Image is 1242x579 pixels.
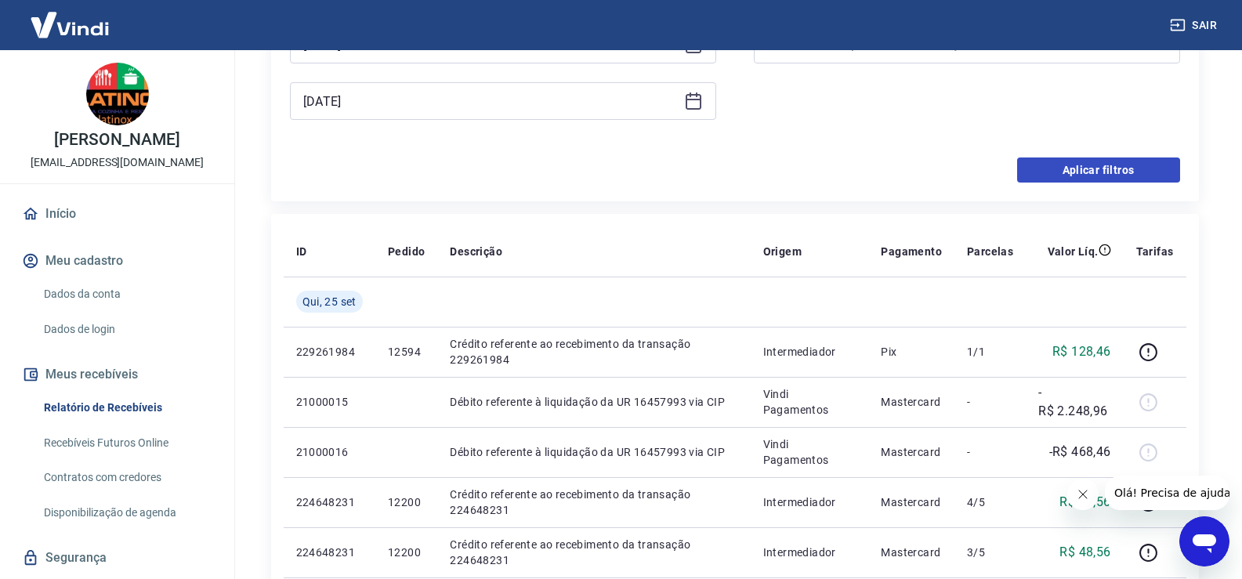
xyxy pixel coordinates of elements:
[1059,543,1110,562] p: R$ 48,56
[1167,11,1223,40] button: Sair
[881,545,942,560] p: Mastercard
[388,494,425,510] p: 12200
[763,494,856,510] p: Intermediador
[1179,516,1229,566] iframe: Botão para abrir a janela de mensagens
[881,494,942,510] p: Mastercard
[388,244,425,259] p: Pedido
[19,197,215,231] a: Início
[1017,157,1180,183] button: Aplicar filtros
[296,344,363,360] p: 229261984
[450,244,502,259] p: Descrição
[19,357,215,392] button: Meus recebíveis
[38,278,215,310] a: Dados da conta
[881,244,942,259] p: Pagamento
[54,132,179,148] p: [PERSON_NAME]
[1136,244,1174,259] p: Tarifas
[763,545,856,560] p: Intermediador
[38,427,215,459] a: Recebíveis Futuros Online
[763,386,856,418] p: Vindi Pagamentos
[450,537,737,568] p: Crédito referente ao recebimento da transação 224648231
[38,313,215,346] a: Dados de login
[967,344,1013,360] p: 1/1
[296,494,363,510] p: 224648231
[302,294,357,309] span: Qui, 25 set
[967,444,1013,460] p: -
[19,541,215,575] a: Segurança
[1105,476,1229,510] iframe: Mensagem da empresa
[881,344,942,360] p: Pix
[881,444,942,460] p: Mastercard
[9,11,132,24] span: Olá! Precisa de ajuda?
[450,487,737,518] p: Crédito referente ao recebimento da transação 224648231
[296,394,363,410] p: 21000015
[296,244,307,259] p: ID
[296,444,363,460] p: 21000016
[763,244,802,259] p: Origem
[1048,244,1099,259] p: Valor Líq.
[86,63,149,125] img: 6e008a64-0de8-4df6-aeac-daa3a215f961.jpeg
[967,394,1013,410] p: -
[967,494,1013,510] p: 4/5
[1049,443,1111,461] p: -R$ 468,46
[38,497,215,529] a: Disponibilização de agenda
[388,545,425,560] p: 12200
[881,394,942,410] p: Mastercard
[38,392,215,424] a: Relatório de Recebíveis
[450,444,737,460] p: Débito referente à liquidação da UR 16457993 via CIP
[763,344,856,360] p: Intermediador
[1059,493,1110,512] p: R$ 48,56
[967,244,1013,259] p: Parcelas
[19,244,215,278] button: Meu cadastro
[763,436,856,468] p: Vindi Pagamentos
[967,545,1013,560] p: 3/5
[450,394,737,410] p: Débito referente à liquidação da UR 16457993 via CIP
[19,1,121,49] img: Vindi
[296,545,363,560] p: 224648231
[450,336,737,367] p: Crédito referente ao recebimento da transação 229261984
[303,89,678,113] input: Data final
[388,344,425,360] p: 12594
[1052,342,1111,361] p: R$ 128,46
[38,461,215,494] a: Contratos com credores
[31,154,204,171] p: [EMAIL_ADDRESS][DOMAIN_NAME]
[1038,383,1111,421] p: -R$ 2.248,96
[1067,479,1099,510] iframe: Fechar mensagem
